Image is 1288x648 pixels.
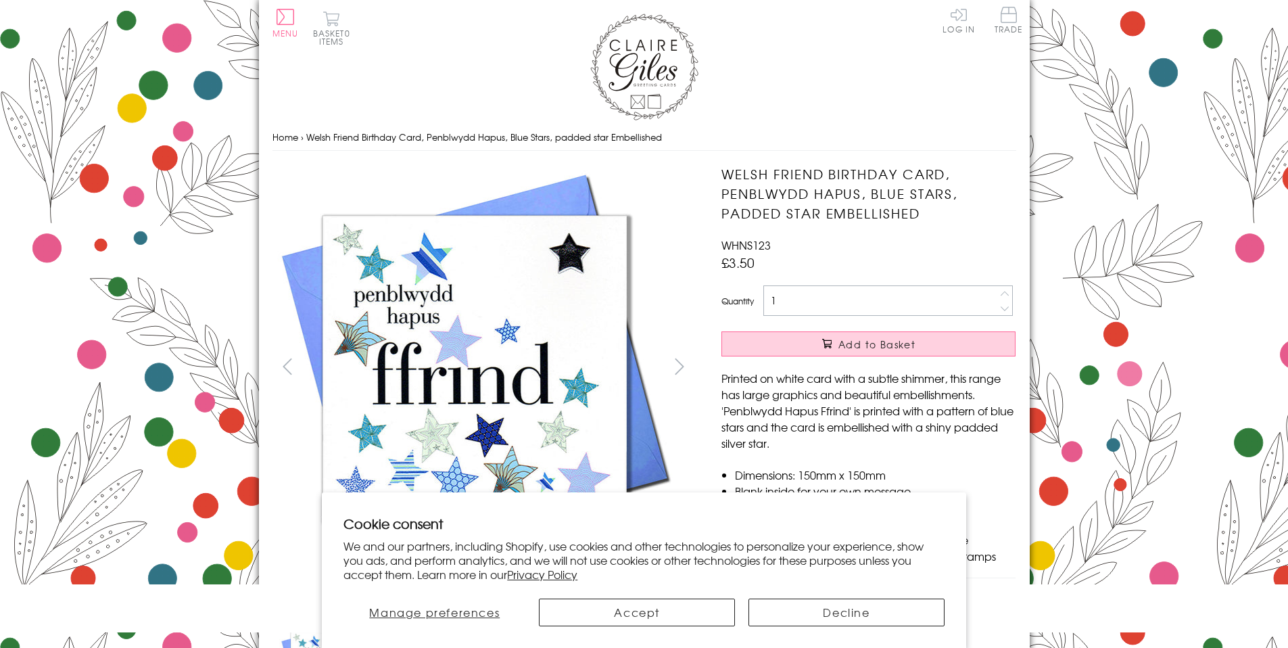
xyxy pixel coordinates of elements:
span: Menu [272,27,299,39]
img: Claire Giles Greetings Cards [590,14,698,120]
h1: Welsh Friend Birthday Card, Penblwydd Hapus, Blue Stars, padded star Embellished [721,164,1016,223]
a: Log In [943,7,975,33]
button: Add to Basket [721,331,1016,356]
span: 0 items [319,27,350,47]
span: WHNS123 [721,237,771,253]
button: prev [272,351,303,381]
p: We and our partners, including Shopify, use cookies and other technologies to personalize your ex... [343,539,945,581]
span: Add to Basket [838,338,915,351]
button: Accept [539,599,735,626]
a: Privacy Policy [507,566,577,582]
p: Printed on white card with a subtle shimmer, this range has large graphics and beautiful embellis... [721,370,1016,451]
span: › [301,131,304,143]
label: Quantity [721,295,754,307]
span: £3.50 [721,253,755,272]
h2: Cookie consent [343,514,945,533]
a: Home [272,131,298,143]
span: Welsh Friend Birthday Card, Penblwydd Hapus, Blue Stars, padded star Embellished [306,131,662,143]
span: Trade [995,7,1023,33]
li: Blank inside for your own message [735,483,1016,499]
button: Menu [272,9,299,37]
span: Manage preferences [369,604,500,620]
button: Manage preferences [343,599,525,626]
button: next [664,351,694,381]
button: Decline [748,599,945,626]
li: Dimensions: 150mm x 150mm [735,467,1016,483]
a: Trade [995,7,1023,36]
img: Welsh Friend Birthday Card, Penblwydd Hapus, Blue Stars, padded star Embellished [694,164,1100,570]
button: Basket0 items [313,11,350,45]
nav: breadcrumbs [272,124,1016,152]
img: Welsh Friend Birthday Card, Penblwydd Hapus, Blue Stars, padded star Embellished [272,164,677,570]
